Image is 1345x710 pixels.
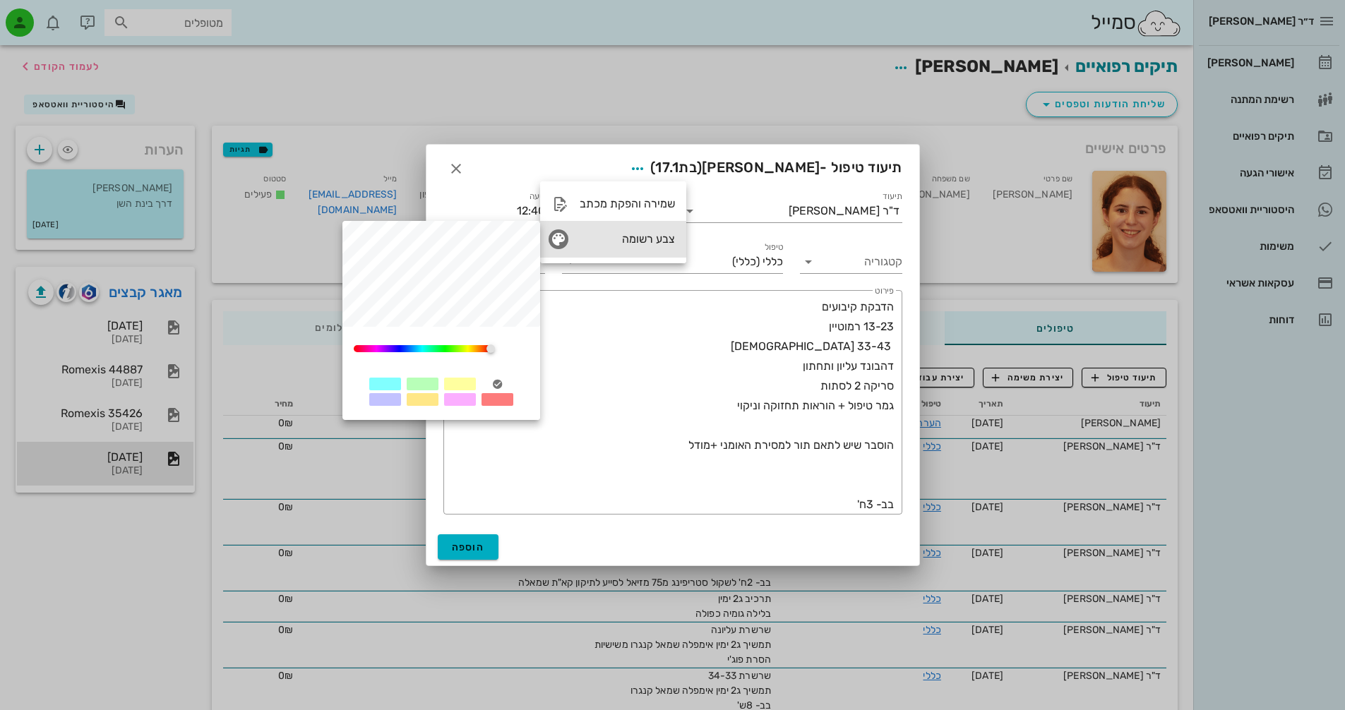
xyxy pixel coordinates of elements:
[681,200,902,222] div: תיעודד"ר [PERSON_NAME]
[763,255,783,268] span: כללי
[765,242,783,253] label: טיפול
[452,541,485,553] span: הוספה
[789,205,899,217] div: ד"ר [PERSON_NAME]
[540,221,686,258] div: צבע רשומה
[883,191,902,202] label: תיעוד
[655,159,679,176] span: 17.1
[580,232,675,246] div: צבע רשומה
[650,159,702,176] span: (בת )
[580,197,675,210] div: שמירה והפקת מכתב
[702,159,820,176] span: [PERSON_NAME]
[438,534,499,560] button: הוספה
[875,286,894,296] label: פירוט
[732,255,760,268] span: (כללי)
[530,191,546,202] label: שעה
[625,156,902,181] span: תיעוד טיפול -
